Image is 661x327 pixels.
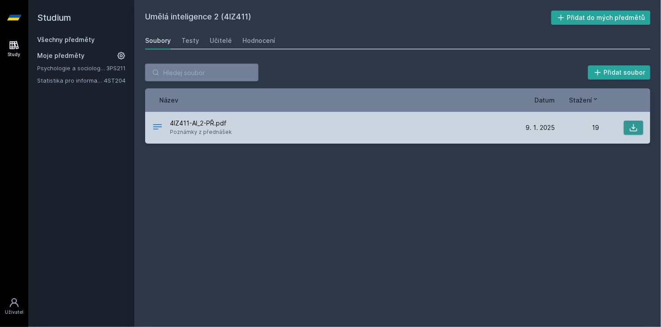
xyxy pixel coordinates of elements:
[242,32,275,49] a: Hodnocení
[588,65,651,80] button: Přidat soubor
[104,77,126,84] a: 4ST204
[181,32,199,49] a: Testy
[569,95,599,105] button: Stažení
[534,95,555,105] button: Datum
[181,36,199,45] div: Testy
[145,36,171,45] div: Soubory
[37,64,106,72] a: Psychologie a sociologie řízení
[145,32,171,49] a: Soubory
[145,64,258,81] input: Hledej soubor
[210,36,232,45] div: Učitelé
[37,76,104,85] a: Statistika pro informatiky
[555,123,599,132] div: 19
[8,51,21,58] div: Study
[5,309,23,316] div: Uživatel
[145,11,551,25] h2: Umělá inteligence 2 (4IZ411)
[159,95,178,105] button: Název
[152,122,163,134] div: PDF
[569,95,592,105] span: Stažení
[2,293,27,320] a: Uživatel
[210,32,232,49] a: Učitelé
[37,36,95,43] a: Všechny předměty
[106,65,126,72] a: 3PS211
[170,128,232,137] span: Poznámky z přednášek
[242,36,275,45] div: Hodnocení
[2,35,27,62] a: Study
[170,119,232,128] span: 4IZ411-AI_2-PŘ.pdf
[551,11,651,25] button: Přidat do mých předmětů
[37,51,85,60] span: Moje předměty
[526,123,555,132] span: 9. 1. 2025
